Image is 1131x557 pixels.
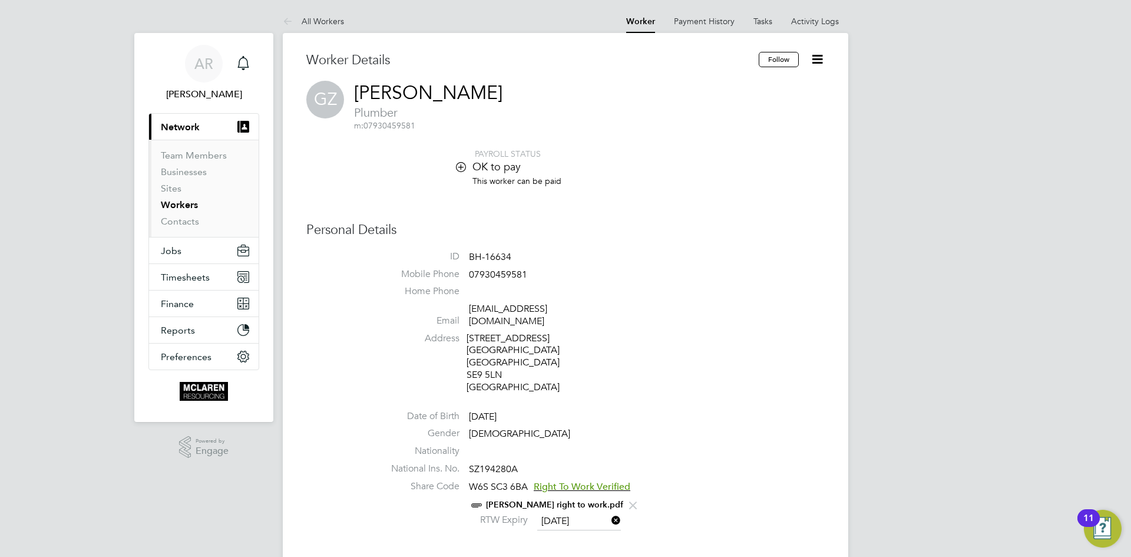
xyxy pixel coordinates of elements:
[377,332,459,345] label: Address
[377,410,459,423] label: Date of Birth
[469,463,518,475] span: SZ194280A
[1083,518,1094,533] div: 11
[472,176,561,186] span: This worker can be paid
[377,480,459,493] label: Share Code
[161,298,194,309] span: Finance
[534,481,630,493] span: Right To Work Verified
[306,81,344,118] span: GZ
[161,166,207,177] a: Businesses
[377,285,459,298] label: Home Phone
[161,216,199,227] a: Contacts
[148,382,259,401] a: Go to home page
[196,446,229,456] span: Engage
[467,332,578,394] div: [STREET_ADDRESS] [GEOGRAPHIC_DATA] [GEOGRAPHIC_DATA] SE9 5LN [GEOGRAPHIC_DATA]
[149,264,259,290] button: Timesheets
[149,238,259,263] button: Jobs
[469,429,570,440] span: [DEMOGRAPHIC_DATA]
[377,463,459,475] label: National Ins. No.
[469,251,511,263] span: BH-16634
[161,325,195,336] span: Reports
[674,16,735,27] a: Payment History
[377,445,459,457] label: Nationality
[179,436,229,459] a: Powered byEngage
[377,268,459,281] label: Mobile Phone
[161,245,181,256] span: Jobs
[469,411,497,423] span: [DATE]
[354,120,415,131] span: 07930459581
[161,272,210,283] span: Timesheets
[469,514,528,526] label: RTW Expiry
[306,52,759,69] h3: Worker Details
[753,16,772,27] a: Tasks
[161,183,181,194] a: Sites
[469,481,528,493] span: W6S SC3 6BA
[469,269,527,281] span: 07930459581
[134,33,273,422] nav: Main navigation
[149,114,259,140] button: Network
[354,105,502,120] span: Plumber
[472,160,521,173] span: OK to pay
[791,16,839,27] a: Activity Logs
[283,16,344,27] a: All Workers
[148,45,259,101] a: AR[PERSON_NAME]
[180,382,227,401] img: mclaren-logo-retina.png
[149,291,259,317] button: Finance
[1084,510,1122,548] button: Open Resource Center, 11 new notifications
[306,222,825,239] h3: Personal Details
[377,251,459,263] label: ID
[377,315,459,327] label: Email
[486,500,623,510] a: [PERSON_NAME] right to work.pdf
[149,140,259,237] div: Network
[161,199,198,210] a: Workers
[354,81,502,104] a: [PERSON_NAME]
[759,52,799,67] button: Follow
[354,120,363,131] span: m:
[161,121,200,133] span: Network
[149,317,259,343] button: Reports
[377,427,459,440] label: Gender
[475,149,541,159] span: PAYROLL STATUS
[149,344,259,370] button: Preferences
[148,87,259,101] span: Arek Roziewicz
[161,351,211,362] span: Preferences
[626,17,655,27] a: Worker
[161,150,227,161] a: Team Members
[196,436,229,446] span: Powered by
[194,56,213,71] span: AR
[537,513,621,530] input: Select one
[469,303,547,327] a: [EMAIL_ADDRESS][DOMAIN_NAME]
